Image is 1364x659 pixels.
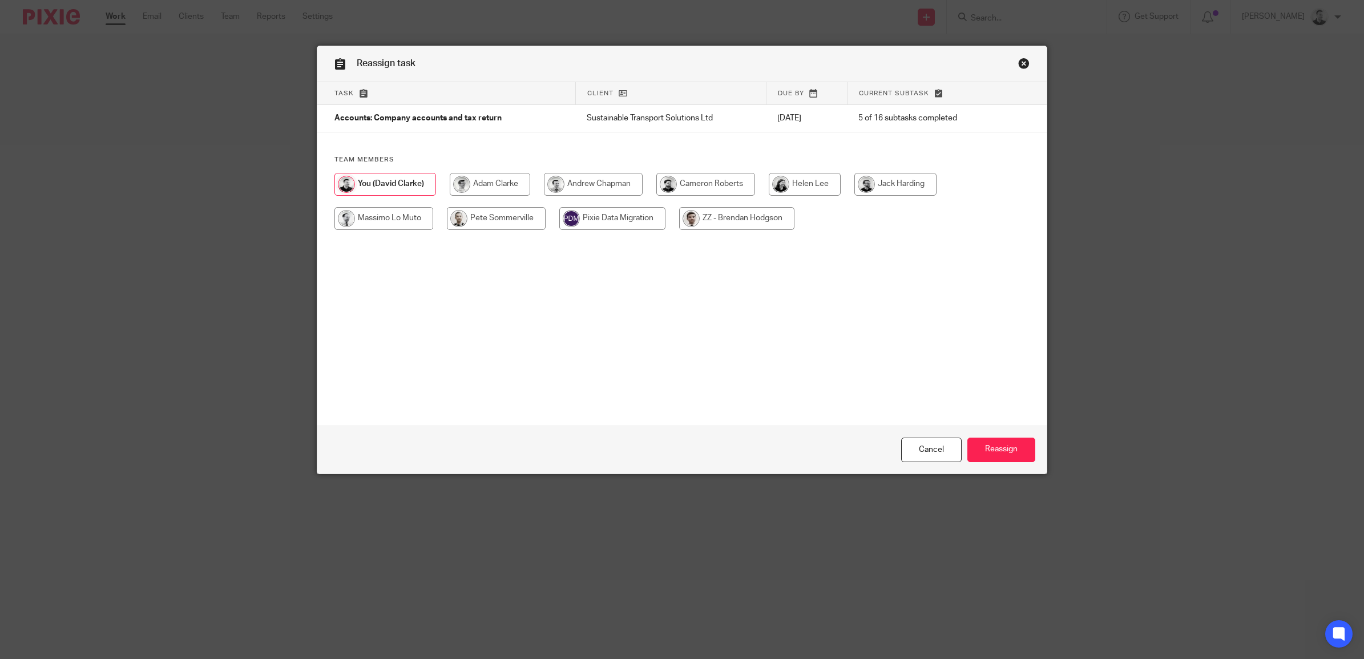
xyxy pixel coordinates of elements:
a: Close this dialog window [1018,58,1030,73]
span: Due by [778,90,804,96]
span: Current subtask [859,90,929,96]
span: Task [334,90,354,96]
p: [DATE] [777,112,836,124]
p: Sustainable Transport Solutions Ltd [587,112,754,124]
span: Accounts: Company accounts and tax return [334,115,502,123]
td: 5 of 16 subtasks completed [847,105,1003,132]
input: Reassign [967,438,1035,462]
span: Reassign task [357,59,415,68]
span: Client [587,90,614,96]
a: Close this dialog window [901,438,962,462]
h4: Team members [334,155,1030,164]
